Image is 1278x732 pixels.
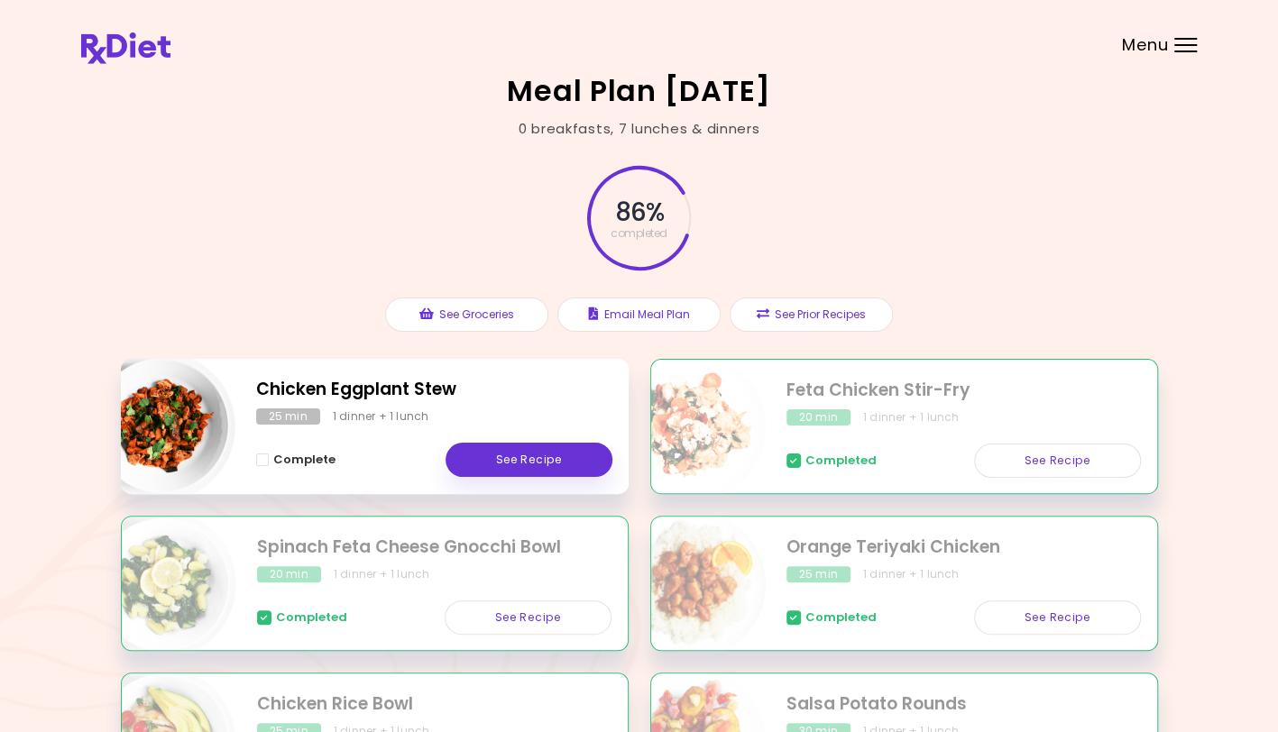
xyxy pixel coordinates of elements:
[611,228,667,239] span: completed
[616,352,766,502] img: Info - Feta Chicken Stir-Fry
[256,408,320,425] div: 25 min
[507,77,771,105] h2: Meal Plan [DATE]
[519,119,760,140] div: 0 breakfasts , 7 lunches & dinners
[86,352,235,501] img: Info - Chicken Eggplant Stew
[974,444,1141,478] a: See Recipe - Feta Chicken Stir-Fry
[334,566,430,582] div: 1 dinner + 1 lunch
[87,509,236,659] img: Info - Spinach Feta Cheese Gnocchi Bowl
[446,443,612,477] a: See Recipe - Chicken Eggplant Stew
[614,197,663,228] span: 86 %
[256,449,336,471] button: Complete - Chicken Eggplant Stew
[257,691,611,718] h2: Chicken Rice Bowl
[385,297,548,332] button: See Groceries
[786,566,850,582] div: 25 min
[805,610,877,625] span: Completed
[257,566,321,582] div: 20 min
[786,378,1141,404] h2: Feta Chicken Stir-Fry
[257,535,611,561] h2: Spinach Feta Cheese Gnocchi Bowl
[256,377,612,403] h2: Chicken Eggplant Stew
[273,453,336,467] span: Complete
[445,600,611,635] a: See Recipe - Spinach Feta Cheese Gnocchi Bowl
[616,509,766,659] img: Info - Orange Teriyaki Chicken
[805,453,877,468] span: Completed
[276,610,347,625] span: Completed
[786,691,1141,718] h2: Salsa Potato Rounds
[557,297,721,332] button: Email Meal Plan
[974,600,1141,635] a: See Recipe - Orange Teriyaki Chicken
[863,566,960,582] div: 1 dinner + 1 lunch
[786,409,850,425] div: 20 min
[730,297,893,332] button: See Prior Recipes
[786,535,1141,561] h2: Orange Teriyaki Chicken
[81,32,170,64] img: RxDiet
[333,408,429,425] div: 1 dinner + 1 lunch
[1122,37,1168,53] span: Menu
[863,409,960,425] div: 1 dinner + 1 lunch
